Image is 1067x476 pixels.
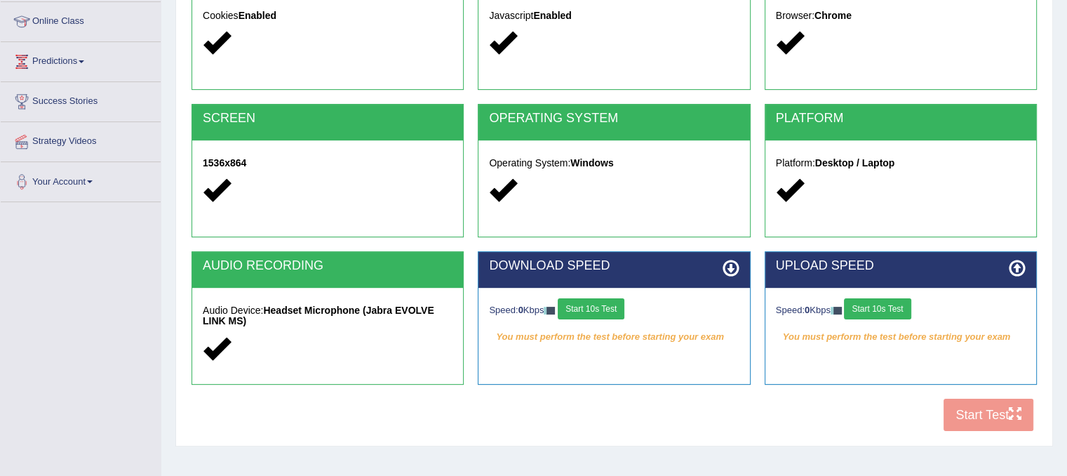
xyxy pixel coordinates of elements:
a: Success Stories [1,82,161,117]
a: Predictions [1,42,161,77]
h5: Javascript [489,11,739,21]
h2: PLATFORM [776,112,1026,126]
h5: Cookies [203,11,452,21]
strong: Windows [570,157,613,168]
button: Start 10s Test [558,298,624,319]
h5: Platform: [776,158,1026,168]
strong: Headset Microphone (Jabra EVOLVE LINK MS) [203,305,434,326]
strong: Enabled [533,10,571,21]
em: You must perform the test before starting your exam [489,326,739,348]
strong: Desktop / Laptop [815,157,895,168]
strong: 1536x864 [203,157,246,168]
h2: UPLOAD SPEED [776,259,1026,273]
h2: SCREEN [203,112,452,126]
h2: AUDIO RECORDING [203,259,452,273]
img: ajax-loader-fb-connection.gif [544,307,555,315]
strong: Enabled [239,10,276,21]
a: Strategy Videos [1,122,161,157]
h5: Audio Device: [203,305,452,327]
strong: 0 [805,305,810,315]
div: Speed: Kbps [776,298,1026,323]
strong: 0 [518,305,523,315]
strong: Chrome [814,10,852,21]
h2: OPERATING SYSTEM [489,112,739,126]
a: Your Account [1,162,161,197]
h5: Operating System: [489,158,739,168]
button: Start 10s Test [844,298,911,319]
img: ajax-loader-fb-connection.gif [831,307,842,315]
h5: Browser: [776,11,1026,21]
a: Online Class [1,2,161,37]
em: You must perform the test before starting your exam [776,326,1026,348]
h2: DOWNLOAD SPEED [489,259,739,273]
div: Speed: Kbps [489,298,739,323]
